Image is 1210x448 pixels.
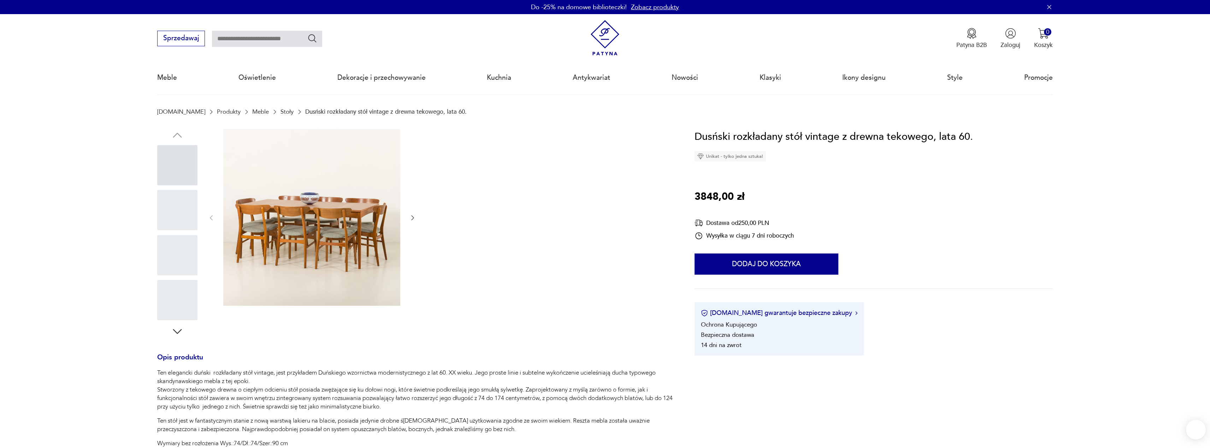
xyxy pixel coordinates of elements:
[947,61,963,94] a: Style
[695,219,703,227] img: Ikona dostawy
[1034,41,1053,49] p: Koszyk
[157,355,674,369] h3: Opis produktu
[1038,28,1049,39] img: Ikona koszyka
[956,41,987,49] p: Patyna B2B
[695,189,744,205] p: 3848,00 zł
[281,108,294,115] a: Stoły
[157,31,205,46] button: Sprzedawaj
[956,28,987,49] button: Patyna B2B
[1001,41,1020,49] p: Zaloguj
[307,33,318,43] button: Szukaj
[701,309,857,317] button: [DOMAIN_NAME] gwarantuje bezpieczne zakupy
[487,61,511,94] a: Kuchnia
[1024,61,1053,94] a: Promocje
[157,369,674,411] p: Ten elegancki duński rozkładany stół vintage, jest przykładem Duńskiego wzornictwa modernistyczne...
[631,3,679,12] a: Zobacz produkty
[157,417,674,434] p: Ten stół jest w fantastycznym stanie z nową warstwą lakieru na blacie, posiada jedynie drobne ś[D...
[695,232,794,240] div: Wysyłka w ciągu 7 dni roboczych
[842,61,886,94] a: Ikony designu
[855,311,857,315] img: Ikona strzałki w prawo
[956,28,987,49] a: Ikona medaluPatyna B2B
[697,153,704,160] img: Ikona diamentu
[157,36,205,42] a: Sprzedawaj
[701,331,754,339] li: Bezpieczna dostawa
[1005,28,1016,39] img: Ikonka użytkownika
[573,61,610,94] a: Antykwariat
[701,321,757,329] li: Ochrona Kupującego
[157,108,205,115] a: [DOMAIN_NAME]
[252,108,269,115] a: Meble
[1001,28,1020,49] button: Zaloguj
[337,61,426,94] a: Dekoracje i przechowywanie
[305,108,467,115] p: Dusński rozkładany stół vintage z drewna tekowego, lata 60.
[1044,28,1051,36] div: 0
[701,310,708,317] img: Ikona certyfikatu
[695,129,973,145] h1: Dusński rozkładany stół vintage z drewna tekowego, lata 60.
[695,219,794,227] div: Dostawa od 250,00 PLN
[217,108,241,115] a: Produkty
[695,253,838,275] button: Dodaj do koszyka
[223,129,400,306] img: Zdjęcie produktu Dusński rozkładany stół vintage z drewna tekowego, lata 60.
[701,341,742,349] li: 14 dni na zwrot
[760,61,781,94] a: Klasyki
[672,61,698,94] a: Nowości
[1186,420,1206,440] iframe: Smartsupp widget button
[587,20,623,56] img: Patyna - sklep z meblami i dekoracjami vintage
[966,28,977,39] img: Ikona medalu
[1034,28,1053,49] button: 0Koszyk
[695,151,766,162] div: Unikat - tylko jedna sztuka!
[157,61,177,94] a: Meble
[531,3,627,12] p: Do -25% na domowe biblioteczki!
[238,61,276,94] a: Oświetlenie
